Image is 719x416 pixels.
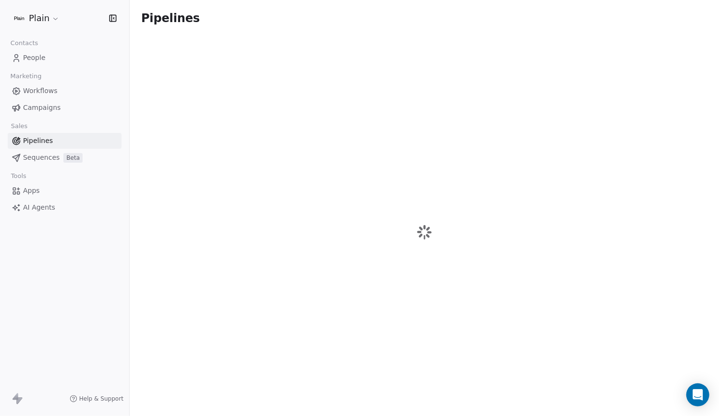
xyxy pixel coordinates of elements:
span: AI Agents [23,202,55,213]
a: Apps [8,183,122,199]
a: SequencesBeta [8,150,122,166]
span: Workflows [23,86,58,96]
span: Pipelines [141,12,200,25]
span: Tools [7,169,30,183]
span: Sequences [23,153,60,163]
a: Campaigns [8,100,122,116]
a: People [8,50,122,66]
span: Beta [63,153,83,163]
a: AI Agents [8,200,122,215]
span: Help & Support [79,395,123,403]
span: Pipelines [23,136,53,146]
a: Pipelines [8,133,122,149]
button: Plain [12,10,61,26]
div: Open Intercom Messenger [686,383,709,406]
span: Plain [29,12,49,24]
span: Contacts [6,36,42,50]
span: Marketing [6,69,46,83]
span: Sales [7,119,32,133]
img: Plain-Logo-Tile.png [13,12,25,24]
span: Campaigns [23,103,61,113]
span: People [23,53,46,63]
span: Apps [23,186,40,196]
a: Workflows [8,83,122,99]
a: Help & Support [70,395,123,403]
